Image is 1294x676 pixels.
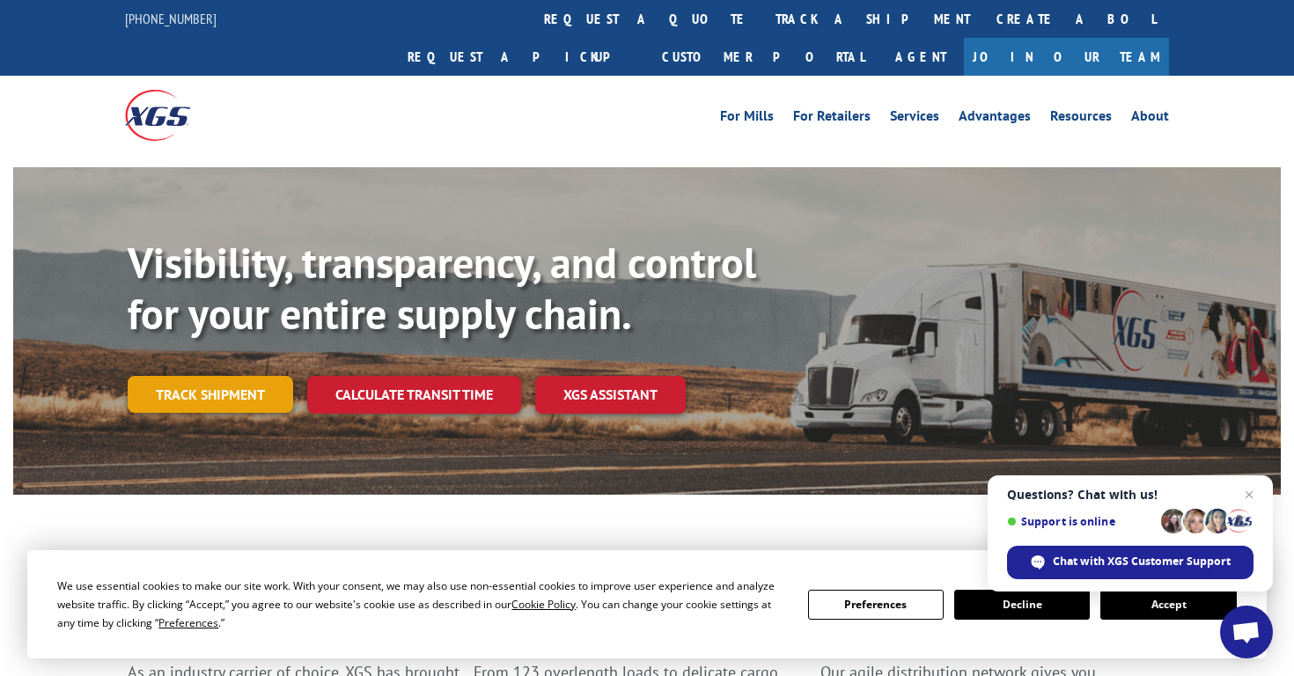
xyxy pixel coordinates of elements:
[57,577,786,632] div: We use essential cookies to make our site work. With your consent, we may also use non-essential ...
[793,109,871,129] a: For Retailers
[964,38,1169,76] a: Join Our Team
[1053,554,1231,569] span: Chat with XGS Customer Support
[890,109,939,129] a: Services
[27,550,1267,658] div: Cookie Consent Prompt
[128,235,756,341] b: Visibility, transparency, and control for your entire supply chain.
[128,376,293,413] a: Track shipment
[307,376,521,414] a: Calculate transit time
[394,38,649,76] a: Request a pickup
[1007,488,1254,502] span: Questions? Chat with us!
[954,590,1090,620] button: Decline
[649,38,878,76] a: Customer Portal
[1220,606,1273,658] a: Open chat
[720,109,774,129] a: For Mills
[158,615,218,630] span: Preferences
[1131,109,1169,129] a: About
[511,597,576,612] span: Cookie Policy
[1007,515,1155,528] span: Support is online
[125,10,217,27] a: [PHONE_NUMBER]
[878,38,964,76] a: Agent
[1100,590,1236,620] button: Accept
[959,109,1031,129] a: Advantages
[1050,109,1112,129] a: Resources
[808,590,944,620] button: Preferences
[1007,546,1254,579] span: Chat with XGS Customer Support
[535,376,686,414] a: XGS ASSISTANT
